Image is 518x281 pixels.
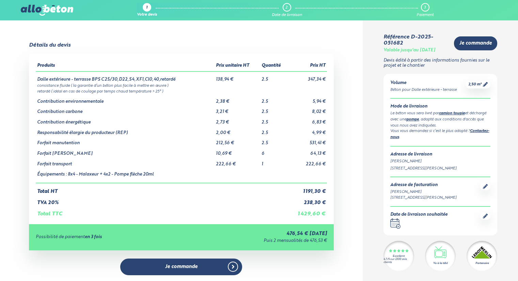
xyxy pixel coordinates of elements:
[288,61,327,71] th: Prix HT
[36,94,215,104] td: Contribution environnementale
[390,189,457,195] div: [PERSON_NAME]
[288,125,327,136] td: 4,99 €
[288,146,327,156] td: 64,13 €
[137,3,157,17] a: 1 Votre devis
[383,58,498,68] p: Devis édité à partir des informations fournies sur le projet et le chantier
[36,104,215,115] td: Contribution carbone
[260,71,288,82] td: 2.5
[459,40,492,46] span: Je commande
[288,156,327,167] td: 222,66 €
[390,183,457,188] div: Adresse de facturation
[21,5,73,16] img: allobéton
[165,264,198,270] span: Je commande
[85,235,102,239] strong: en 3 fois
[120,259,242,275] a: Je commande
[260,115,288,125] td: 2.5
[285,5,287,10] div: 2
[433,261,448,265] div: Vu à la télé
[36,61,215,71] th: Produits
[383,258,414,264] div: 4.7/5 sur 2300 avis clients
[393,255,405,258] div: Excellent
[36,125,215,136] td: Responsabilité élargie du producteur (REP)
[457,254,511,274] iframe: Help widget launcher
[390,104,491,109] div: Mode de livraison
[417,13,434,17] div: Paiement
[215,125,260,136] td: 2,00 €
[36,167,215,183] td: Équipements : 8x4 - Malaxeur + 4x2 - Pompe flèche 20ml
[288,195,327,206] td: 238,30 €
[184,231,327,237] div: 476,54 € [DATE]
[390,111,491,128] div: Le béton vous sera livré par et déchargé avec une , adapté aux conditions d'accès que vous nous a...
[383,48,435,53] div: Valable jusqu'au [DATE]
[260,125,288,136] td: 2.5
[215,61,260,71] th: Prix unitaire HT
[454,36,497,50] a: Je commande
[390,128,491,140] div: Vous vous demandez si c’est le plus adapté ? .
[288,71,327,82] td: 347,34 €
[36,71,215,82] td: Dalle extérieure - terrasse BPS C25/30,D22,S4,XF1,Cl0,40,retardé
[390,152,491,157] div: Adresse de livraison
[215,94,260,104] td: 2,38 €
[36,195,288,206] td: TVA 20%
[29,42,70,48] div: Détails du devis
[288,104,327,115] td: 8,02 €
[260,146,288,156] td: 6
[215,71,260,82] td: 138,94 €
[288,135,327,146] td: 531,41 €
[272,13,302,17] div: Date de livraison
[390,81,457,86] div: Volume
[137,13,157,17] div: Votre devis
[260,94,288,104] td: 2.5
[36,82,327,88] td: consistance fluide ( la garantie d’un béton plus facile à mettre en œuvre )
[36,146,215,156] td: Forfait [PERSON_NAME]
[36,115,215,125] td: Contribution énergétique
[215,104,260,115] td: 3,21 €
[36,205,288,217] td: Total TTC
[184,238,327,244] div: Puis 2 mensualités de 476,53 €
[215,115,260,125] td: 2,73 €
[260,135,288,146] td: 2.5
[288,205,327,217] td: 1 429,60 €
[439,112,465,115] a: camion toupie
[390,212,448,217] div: Date de livraison souhaitée
[383,34,449,47] div: Référence D-2025-051682
[36,235,184,240] div: Possibilité de paiement
[36,88,327,94] td: retardé ( idéal en cas de coulage par temps chaud température > 25° )
[390,195,457,201] div: [STREET_ADDRESS][PERSON_NAME]
[260,156,288,167] td: 1
[288,115,327,125] td: 6,83 €
[146,6,147,10] div: 1
[424,5,426,10] div: 3
[288,94,327,104] td: 5,94 €
[390,159,491,164] div: [PERSON_NAME]
[390,166,491,171] div: [STREET_ADDRESS][PERSON_NAME]
[390,87,457,93] div: Béton pour Dalle extérieure - terrasse
[272,3,302,17] a: 2 Date de livraison
[215,156,260,167] td: 222,66 €
[215,135,260,146] td: 212,56 €
[215,146,260,156] td: 10,69 €
[406,118,419,121] a: pompe
[260,61,288,71] th: Quantité
[36,135,215,146] td: Forfait manutention
[36,183,288,195] td: Total HT
[417,3,434,17] a: 3 Paiement
[288,183,327,195] td: 1 191,30 €
[260,104,288,115] td: 2.5
[36,156,215,167] td: Forfait transport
